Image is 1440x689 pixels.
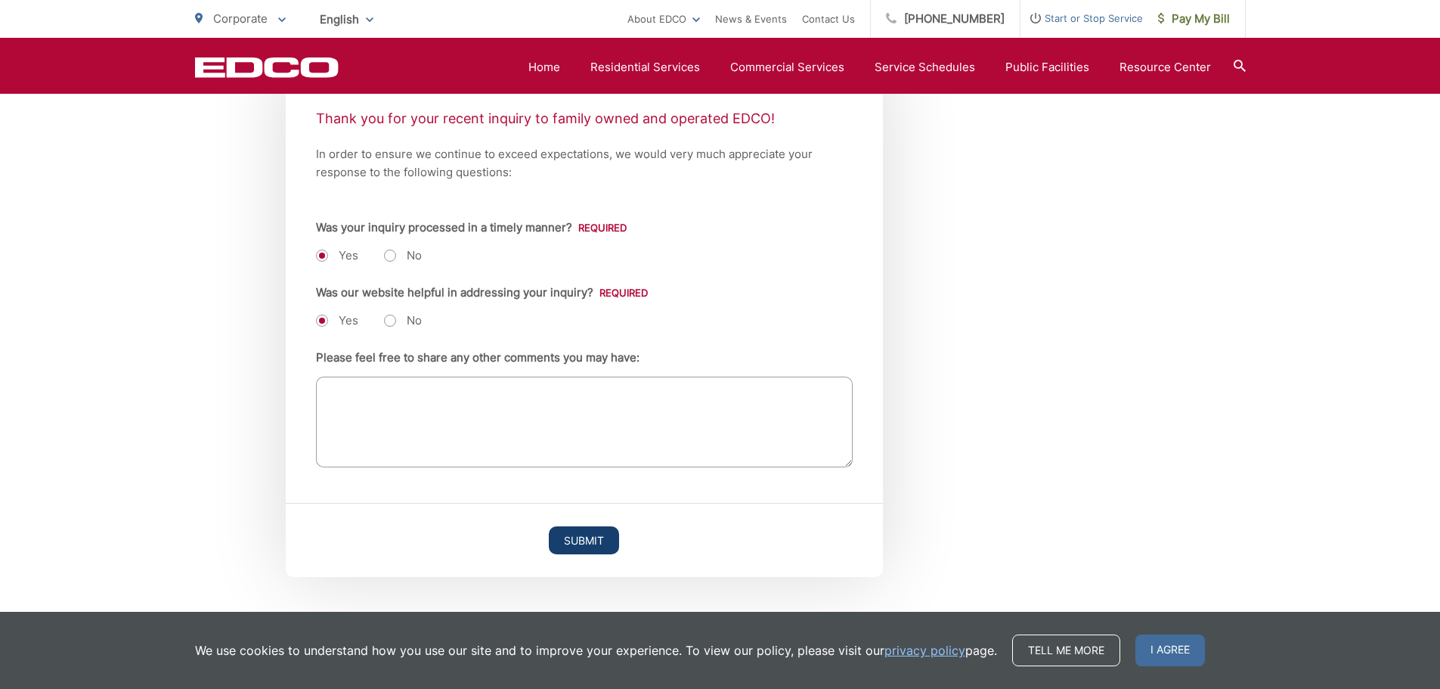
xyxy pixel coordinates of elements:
[384,313,422,328] label: No
[308,6,385,33] span: English
[730,58,844,76] a: Commercial Services
[715,10,787,28] a: News & Events
[1012,635,1120,666] a: Tell me more
[549,526,619,554] input: Submit
[590,58,700,76] a: Residential Services
[802,10,855,28] a: Contact Us
[316,313,358,328] label: Yes
[884,641,965,660] a: privacy policy
[316,286,648,299] label: Was our website helpful in addressing your inquiry?
[195,641,997,660] p: We use cookies to understand how you use our site and to improve your experience. To view our pol...
[384,248,422,263] label: No
[1135,635,1205,666] span: I agree
[316,107,853,130] p: Thank you for your recent inquiry to family owned and operated EDCO!
[316,351,639,365] label: Please feel free to share any other comments you may have:
[1119,58,1211,76] a: Resource Center
[1158,10,1230,28] span: Pay My Bill
[627,10,700,28] a: About EDCO
[316,221,627,234] label: Was your inquiry processed in a timely manner?
[316,248,358,263] label: Yes
[316,145,853,182] p: In order to ensure we continue to exceed expectations, we would very much appreciate your respons...
[195,57,339,78] a: EDCD logo. Return to the homepage.
[528,58,560,76] a: Home
[213,11,268,26] span: Corporate
[875,58,975,76] a: Service Schedules
[1005,58,1089,76] a: Public Facilities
